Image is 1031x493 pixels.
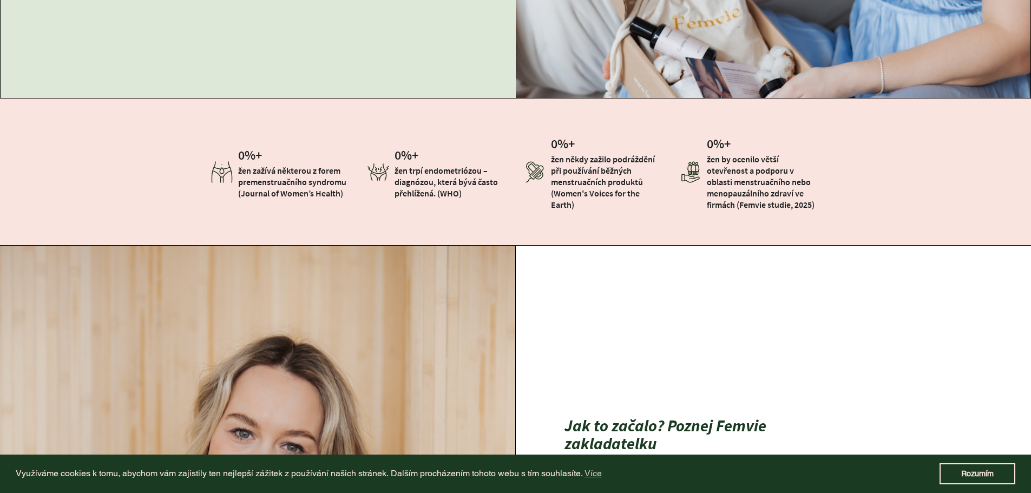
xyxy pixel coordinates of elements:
[940,463,1015,485] a: dismiss cookie message
[238,165,351,199] p: žen zažívá některou z forem premenstruačního syndromu (Journal of Women’s Health)
[16,465,940,482] span: Využíváme cookies k tomu, abychom vám zajistily ten nejlepší zážitek z používání našich stránek. ...
[245,147,262,163] span: %+
[395,147,401,163] span: 0
[713,135,731,152] span: %+
[707,135,713,152] span: 0
[401,147,418,163] span: %+
[557,135,575,152] span: %+
[551,154,664,210] p: žen někdy zažilo podráždění při používání běžných menstruačních produktů (Women's Voices for the ...
[551,135,557,152] span: 0
[583,465,603,482] a: learn more about cookies
[395,165,508,199] p: žen trpí endometriózou – diagnózou, která bývá často přehlížená. (WHO)
[707,154,820,210] p: žen by ocenilo větší otevřenost a podporu v oblasti menstruačního nebo menopauzálního zdraví ve f...
[564,417,813,452] h2: Jak to začalo? Poznej Femvie zakladatelku
[238,147,245,163] span: 0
